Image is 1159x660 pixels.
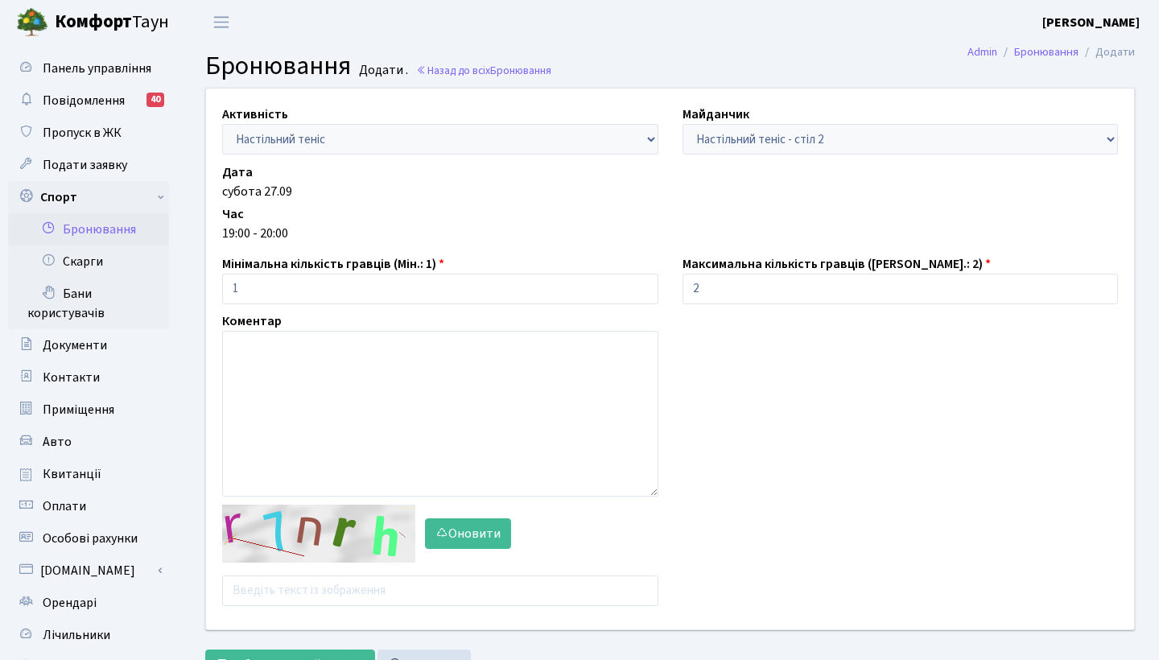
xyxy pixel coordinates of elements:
[1079,43,1135,61] li: Додати
[8,394,169,426] a: Приміщення
[490,63,551,78] span: Бронювання
[8,52,169,85] a: Панель управління
[1042,14,1140,31] b: [PERSON_NAME]
[683,105,749,124] label: Майданчик
[43,401,114,419] span: Приміщення
[8,245,169,278] a: Скарги
[356,63,408,78] small: Додати .
[222,575,658,606] input: Введіть текст із зображення
[8,278,169,329] a: Бани користувачів
[222,311,282,331] label: Коментар
[222,505,415,563] img: default
[8,426,169,458] a: Авто
[683,254,991,274] label: Максимальна кількість гравців ([PERSON_NAME].: 2)
[8,361,169,394] a: Контакти
[222,105,288,124] label: Активність
[1014,43,1079,60] a: Бронювання
[8,213,169,245] a: Бронювання
[43,156,127,174] span: Подати заявку
[43,626,110,644] span: Лічильники
[8,117,169,149] a: Пропуск в ЖК
[222,254,444,274] label: Мінімальна кількість гравців (Мін.: 1)
[8,490,169,522] a: Оплати
[222,204,244,224] label: Час
[43,124,122,142] span: Пропуск в ЖК
[16,6,48,39] img: logo.png
[8,149,169,181] a: Подати заявку
[43,497,86,515] span: Оплати
[8,329,169,361] a: Документи
[55,9,169,36] span: Таун
[8,587,169,619] a: Орендарі
[967,43,997,60] a: Admin
[8,555,169,587] a: [DOMAIN_NAME]
[8,85,169,117] a: Повідомлення40
[205,47,351,85] span: Бронювання
[943,35,1159,69] nav: breadcrumb
[8,619,169,651] a: Лічильники
[55,9,132,35] b: Комфорт
[146,93,164,107] div: 40
[43,60,151,77] span: Панель управління
[43,369,100,386] span: Контакти
[222,182,1118,201] div: субота 27.09
[43,465,101,483] span: Квитанції
[43,336,107,354] span: Документи
[222,163,253,182] label: Дата
[1042,13,1140,32] a: [PERSON_NAME]
[43,92,125,109] span: Повідомлення
[416,63,551,78] a: Назад до всіхБронювання
[8,522,169,555] a: Особові рахунки
[8,458,169,490] a: Квитанції
[425,518,511,549] button: Оновити
[201,9,241,35] button: Переключити навігацію
[43,594,97,612] span: Орендарі
[43,530,138,547] span: Особові рахунки
[8,181,169,213] a: Спорт
[222,224,1118,243] div: 19:00 - 20:00
[43,433,72,451] span: Авто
